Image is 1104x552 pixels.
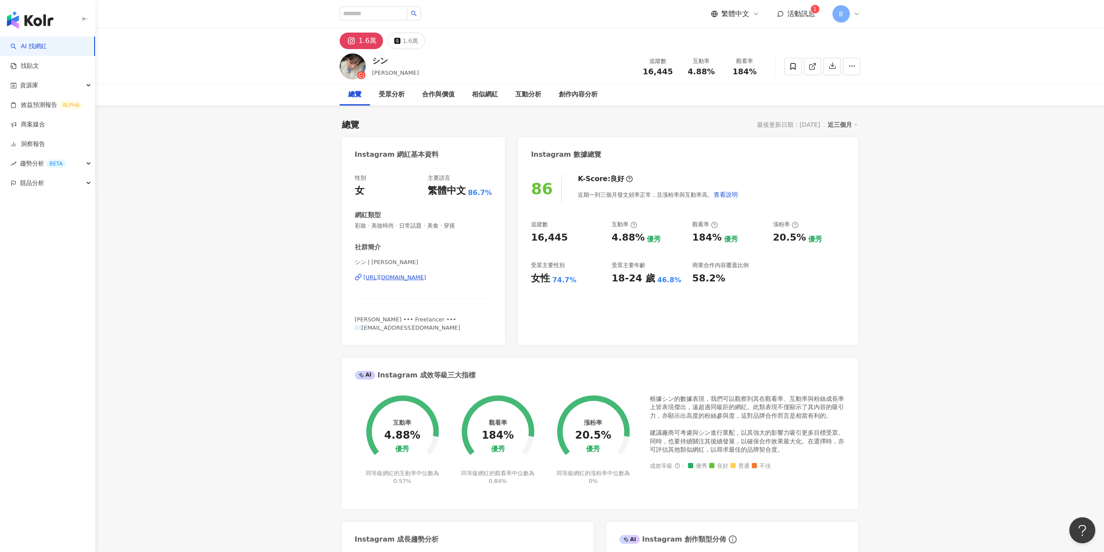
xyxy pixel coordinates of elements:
div: 成效等級 ： [650,463,845,469]
div: 184% [692,231,722,245]
div: Instagram 數據總覽 [531,150,601,159]
button: 查看說明 [713,186,738,203]
div: 觀看率 [489,419,507,426]
div: 46.8% [657,275,681,285]
span: 0.57% [393,478,411,484]
div: 漲粉率 [584,419,602,426]
div: 同等級網紅的漲粉率中位數為 [555,469,631,485]
div: 86 [531,180,553,198]
div: 近期一到三個月發文頻率正常，且漲粉率與互動率高。 [578,186,738,203]
span: 1 [813,6,817,12]
span: 0% [589,478,598,484]
div: 74.7% [552,275,577,285]
span: 查看說明 [714,191,738,198]
span: 活動訊息 [787,10,815,18]
span: 0.84% [489,478,507,484]
span: 86.7% [468,188,492,198]
div: 184% [482,430,514,442]
div: 最後更新日期：[DATE] [757,121,820,128]
div: 合作與價值 [422,89,455,100]
div: [URL][DOMAIN_NAME] [364,274,426,281]
div: 18-24 歲 [612,272,655,285]
div: 互動率 [612,221,637,228]
iframe: Help Scout Beacon - Open [1069,517,1095,543]
div: AI [619,535,640,544]
div: 優秀 [808,235,822,244]
div: 優秀 [647,235,661,244]
span: 彩妝 · 美妝時尚 · 日常話題 · 美食 · 穿搭 [355,222,492,230]
div: 1.6萬 [359,35,377,47]
div: 良好 [610,174,624,184]
div: 受眾主要年齡 [612,261,645,269]
div: 同等級網紅的互動率中位數為 [364,469,440,485]
a: 找貼文 [10,62,39,70]
button: 1.6萬 [340,33,383,49]
div: 1.6萬 [403,35,418,47]
div: 女 [355,184,364,198]
div: Instagram 成長趨勢分析 [355,535,439,544]
span: 趨勢分析 [20,154,66,173]
div: 商業合作內容覆蓋比例 [692,261,749,269]
div: 4.88% [612,231,645,245]
div: Instagram 成效等級三大指標 [355,370,475,380]
div: AI [355,371,376,380]
div: 觀看率 [692,221,718,228]
span: 良好 [709,463,728,469]
div: 受眾分析 [379,89,405,100]
div: 同等級網紅的觀看率中位數為 [460,469,536,485]
div: Instagram 創作類型分佈 [619,535,726,544]
img: KOL Avatar [340,53,366,79]
div: 根據シン的數據表現，我們可以觀察到其在觀看率、互動率與粉絲成長率上皆表現傑出，遠超過同級距的網紅。此類表現不僅顯示了其內容的吸引力，亦顯示出高度的粉絲參與度，這對品牌合作而言是相當有利的。 建議... [650,395,845,454]
div: 優秀 [586,445,600,453]
span: 資源庫 [20,76,38,95]
sup: 1 [811,5,819,13]
div: 網紅類型 [355,211,381,220]
div: 主要語言 [428,174,450,182]
div: 漲粉率 [773,221,799,228]
div: K-Score : [578,174,633,184]
div: 4.88% [384,430,420,442]
span: 不佳 [752,463,771,469]
a: [URL][DOMAIN_NAME] [355,274,492,281]
span: 優秀 [688,463,707,469]
a: 洞察報告 [10,140,45,149]
div: 追蹤數 [531,221,548,228]
div: 繁體中文 [428,184,466,198]
span: 普通 [731,463,750,469]
span: [PERSON_NAME] [372,69,419,76]
div: 20.5% [773,231,806,245]
div: 優秀 [395,445,409,453]
span: info-circle [727,534,738,545]
div: 互動率 [393,419,411,426]
span: B [839,9,843,19]
img: logo [7,11,53,29]
span: シン | [PERSON_NAME] [355,258,492,266]
div: 相似網紅 [472,89,498,100]
div: Instagram 網紅基本資料 [355,150,439,159]
div: 受眾主要性別 [531,261,565,269]
div: 互動分析 [515,89,541,100]
a: 商案媒合 [10,120,45,129]
span: 競品分析 [20,173,44,193]
div: 總覽 [348,89,361,100]
a: 效益預測報告ALPHA [10,101,83,109]
span: 16,445 [643,67,673,76]
div: 總覽 [342,119,359,131]
div: 16,445 [531,231,568,245]
div: 優秀 [491,445,505,453]
a: searchAI 找網紅 [10,42,47,51]
div: 創作內容分析 [559,89,598,100]
div: 性別 [355,174,366,182]
div: 追蹤數 [642,57,675,66]
span: rise [10,161,16,167]
span: search [411,10,417,17]
div: BETA [46,159,66,168]
div: 優秀 [724,235,738,244]
div: 觀看率 [728,57,761,66]
span: 184% [733,67,757,76]
div: 20.5% [575,430,611,442]
div: シン [372,55,419,66]
div: 58.2% [692,272,725,285]
div: 互動率 [685,57,718,66]
div: 女性 [531,272,550,285]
